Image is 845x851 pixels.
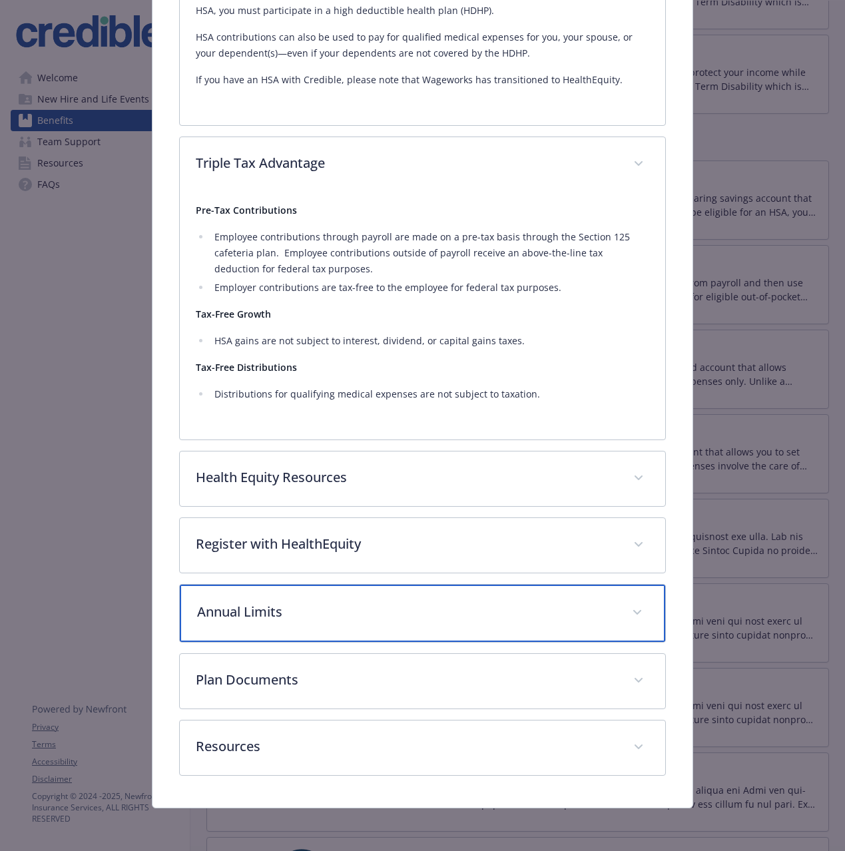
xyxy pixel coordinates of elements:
[210,386,649,402] li: Distributions for qualifying medical expenses are not subject to taxation.
[197,602,615,622] p: Annual Limits
[196,467,617,487] p: Health Equity Resources
[180,518,665,573] div: Register with HealthEquity
[180,137,665,192] div: Triple Tax Advantage
[196,534,617,554] p: Register with HealthEquity
[180,654,665,709] div: Plan Documents
[196,72,649,88] p: If you have an HSA with Credible, please note that Wageworks has transitioned to HealthEquity.
[180,720,665,775] div: Resources
[180,192,665,439] div: Triple Tax Advantage
[180,585,665,642] div: Annual Limits
[196,204,297,216] strong: Pre-Tax Contributions
[210,280,649,296] li: Employer contributions are tax-free to the employee for federal tax purposes.
[196,361,297,374] strong: Tax-Free Distributions
[196,308,271,320] strong: Tax-Free Growth
[196,153,617,173] p: Triple Tax Advantage
[196,670,617,690] p: Plan Documents
[180,451,665,506] div: Health Equity Resources
[210,229,649,277] li: Employee contributions through payroll are made on a pre-tax basis through the Section 125 cafete...
[196,29,649,61] p: HSA contributions can also be used to pay for qualified medical expenses for you, your spouse, or...
[196,736,617,756] p: Resources
[210,333,649,349] li: HSA gains are not subject to interest, dividend, or capital gains taxes.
